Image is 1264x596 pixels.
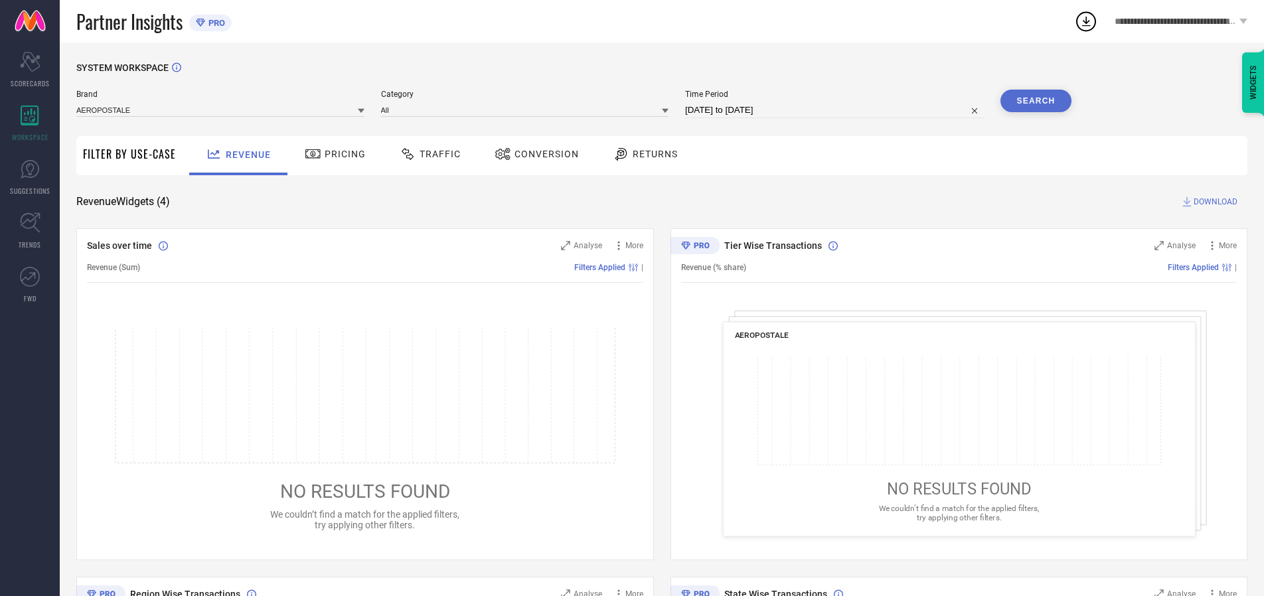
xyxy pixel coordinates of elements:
span: FWD [24,293,37,303]
span: Revenue [226,149,271,160]
span: Time Period [685,90,984,99]
span: Revenue Widgets ( 4 ) [76,195,170,208]
div: Open download list [1074,9,1098,33]
span: TRENDS [19,240,41,250]
span: Analyse [1167,241,1196,250]
span: We couldn’t find a match for the applied filters, try applying other filters. [270,509,459,530]
span: Filters Applied [574,263,625,272]
span: We couldn’t find a match for the applied filters, try applying other filters. [878,504,1039,522]
input: Select time period [685,102,984,118]
span: NO RESULTS FOUND [280,481,450,502]
span: | [641,263,643,272]
span: Brand [76,90,364,99]
span: Filter By Use-Case [83,146,176,162]
span: PRO [205,18,225,28]
span: More [1219,241,1237,250]
span: NO RESULTS FOUND [886,480,1031,498]
span: Filters Applied [1168,263,1219,272]
span: Revenue (Sum) [87,263,140,272]
span: SUGGESTIONS [10,186,50,196]
svg: Zoom [1154,241,1164,250]
span: Conversion [514,149,579,159]
span: Partner Insights [76,8,183,35]
span: Category [381,90,669,99]
span: DOWNLOAD [1194,195,1237,208]
span: Analyse [574,241,602,250]
svg: Zoom [561,241,570,250]
span: Returns [633,149,678,159]
span: Traffic [420,149,461,159]
span: SCORECARDS [11,78,50,88]
span: | [1235,263,1237,272]
button: Search [1000,90,1072,112]
span: Revenue (% share) [681,263,746,272]
span: Tier Wise Transactions [724,240,822,251]
span: WORKSPACE [12,132,48,142]
span: SYSTEM WORKSPACE [76,62,169,73]
span: AEROPOSTALE [734,331,789,340]
span: Sales over time [87,240,152,251]
div: Premium [671,237,720,257]
span: Pricing [325,149,366,159]
span: More [625,241,643,250]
